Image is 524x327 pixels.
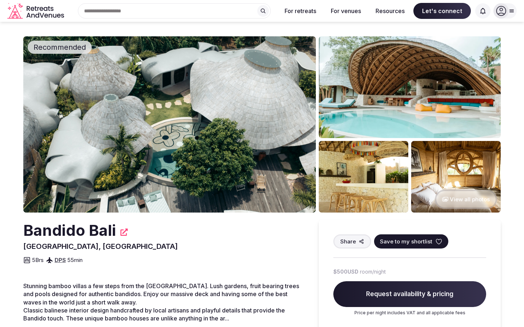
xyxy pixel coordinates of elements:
[325,3,367,19] button: For venues
[23,282,299,306] span: Stunning bamboo villas a few steps from the [GEOGRAPHIC_DATA]. Lush gardens, fruit bearing trees ...
[435,190,497,209] button: View all photos
[333,234,371,249] button: Share
[55,257,66,263] a: DPS
[31,42,89,52] span: Recommended
[28,41,92,54] div: Recommended
[319,36,501,138] img: Venue gallery photo
[333,268,358,275] span: $500 USD
[319,141,408,213] img: Venue gallery photo
[67,256,83,264] span: 55 min
[32,256,44,264] span: 5 Brs
[413,3,471,19] span: Let's connect
[7,3,65,19] svg: Retreats and Venues company logo
[340,238,356,245] span: Share
[360,268,386,275] span: room/night
[333,310,486,316] p: Price per night includes VAT and all applicable fees
[370,3,410,19] button: Resources
[279,3,322,19] button: For retreats
[23,242,178,251] span: [GEOGRAPHIC_DATA], [GEOGRAPHIC_DATA]
[333,281,486,307] span: Request availability & pricing
[380,238,432,245] span: Save to my shortlist
[23,36,316,213] img: Venue cover photo
[411,141,501,213] img: Venue gallery photo
[23,220,116,241] h2: Bandido Bali
[7,3,65,19] a: Visit the homepage
[374,234,448,249] button: Save to my shortlist
[23,307,285,322] span: Classic balinese interior design handcrafted by local artisans and playful details that provide t...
